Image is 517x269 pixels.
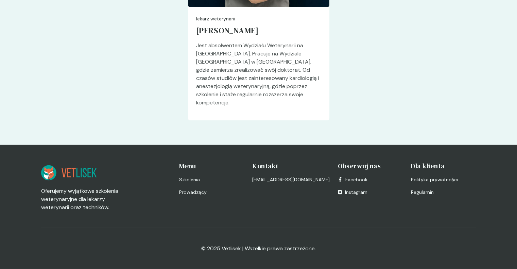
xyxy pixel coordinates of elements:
[252,176,330,183] a: [EMAIL_ADDRESS][DOMAIN_NAME]
[411,189,476,196] a: Regulamin
[179,189,207,196] span: Prowadzący
[411,161,476,171] h4: Dla klienta
[411,176,476,183] a: Polityka prywatności
[179,176,244,183] a: Szkolenia
[411,189,434,196] span: Regulamin
[196,41,321,112] p: Jest absolwentem Wydziału Weterynarii na [GEOGRAPHIC_DATA]. Pracuje na Wydziale [GEOGRAPHIC_DATA]...
[179,189,244,196] a: Prowadzący
[338,176,367,183] a: Facebook
[201,245,316,253] p: © 2025 Vetlisek | Wszelkie prawa zastrzeżone.
[41,187,128,212] p: Oferujemy wyjątkowe szkolenia weterynaryjne dla lekarzy weterynarii oraz techników.
[252,161,330,171] h4: Kontakt
[196,22,321,41] a: [PERSON_NAME]
[179,176,200,183] span: Szkolenia
[179,161,244,171] h4: Menu
[338,189,367,196] a: Instagram
[411,176,458,183] span: Polityka prywatności
[338,161,403,171] h4: Obserwuj nas
[196,15,321,22] p: lekarz weterynarii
